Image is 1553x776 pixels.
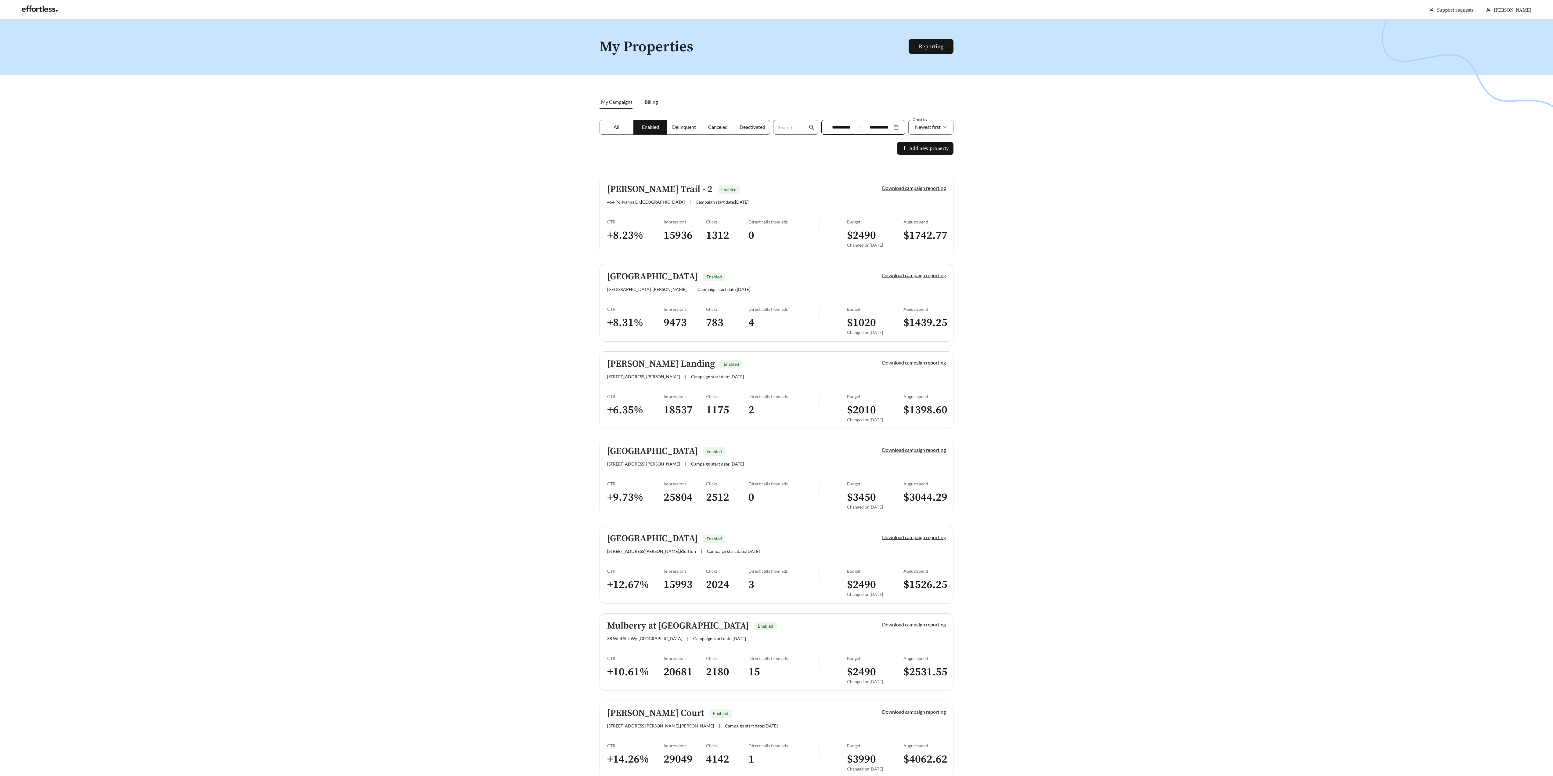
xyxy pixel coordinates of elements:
span: Newest first [915,124,941,130]
h3: + 14.26 % [607,752,664,766]
span: Enabled [724,361,739,367]
h3: 2512 [706,491,748,504]
span: Campaign start date: [DATE] [693,636,746,641]
div: Impressions [664,219,706,224]
span: | [691,287,693,292]
h3: $ 2010 [847,403,903,417]
div: Clicks [706,656,748,661]
h5: [GEOGRAPHIC_DATA] [607,534,698,544]
div: Budget [847,394,903,399]
h1: My Properties [600,39,909,55]
span: Enabled [721,187,737,192]
div: Changed on [DATE] [847,766,903,771]
div: Impressions [664,568,706,574]
span: Enabled [707,274,722,279]
div: CTR [607,656,664,661]
span: to [858,125,863,130]
h3: 9473 [664,316,706,330]
h3: 4 [748,316,819,330]
span: [STREET_ADDRESS] , [PERSON_NAME] [607,374,680,379]
div: Budget [847,656,903,661]
div: Budget [847,481,903,486]
div: Budget [847,743,903,748]
h5: Mulberry at [GEOGRAPHIC_DATA] [607,621,749,631]
h3: + 10.61 % [607,665,664,679]
h3: 15993 [664,578,706,592]
div: Budget [847,306,903,312]
a: Download campaign reporting [882,447,946,453]
span: [GEOGRAPHIC_DATA]. , [PERSON_NAME] [607,287,686,292]
span: Delinquent [672,124,696,130]
h3: $ 4062.62 [903,752,946,766]
span: Campaign start date: [DATE] [691,374,744,379]
h3: 3 [748,578,819,592]
a: Download campaign reporting [882,622,946,627]
span: Campaign start date: [DATE] [707,549,760,554]
span: Canceled [708,124,728,130]
h3: $ 2490 [847,578,903,592]
div: August spend [903,656,946,661]
div: August spend [903,394,946,399]
span: Campaign start date: [DATE] [697,287,750,292]
span: search [809,125,814,130]
div: August spend [903,481,946,486]
div: Direct calls from ads [748,306,819,312]
div: Changed on [DATE] [847,592,903,597]
div: Clicks [706,568,748,574]
span: Enabled [713,711,728,716]
button: Reporting [909,39,953,54]
h3: + 9.73 % [607,491,664,504]
h3: 15 [748,665,819,679]
div: Impressions [664,743,706,748]
h3: 4142 [706,752,748,766]
span: Campaign start date: [DATE] [725,723,778,728]
a: Support requests [1437,7,1474,13]
span: [STREET_ADDRESS] , [PERSON_NAME] [607,461,680,466]
span: Enabled [707,536,722,541]
div: Changed on [DATE] [847,330,903,335]
h3: 1312 [706,229,748,242]
div: Impressions [664,306,706,312]
span: All [614,124,619,130]
span: | [701,549,702,554]
div: Direct calls from ads [748,568,819,574]
h3: $ 1398.60 [903,403,946,417]
h3: $ 2490 [847,229,903,242]
span: Enabled [642,124,659,130]
div: Clicks [706,394,748,399]
span: | [685,374,686,379]
h5: [PERSON_NAME] Court [607,708,704,718]
div: Direct calls from ads [748,394,819,399]
h3: 0 [748,229,819,242]
div: CTR [607,219,664,224]
div: Clicks [706,481,748,486]
h5: [PERSON_NAME] Landing [607,359,715,369]
div: CTR [607,394,664,399]
span: Deactivated [740,124,765,130]
a: [GEOGRAPHIC_DATA]Enabled[GEOGRAPHIC_DATA].,[PERSON_NAME]|Campaign start date:[DATE]Download campa... [600,264,953,342]
div: Clicks [706,306,748,312]
a: [GEOGRAPHIC_DATA]Enabled[STREET_ADDRESS][PERSON_NAME],Bluffton|Campaign start date:[DATE]Download... [600,526,953,604]
h3: $ 2531.55 [903,665,946,679]
div: Impressions [664,656,706,661]
div: August spend [903,306,946,312]
span: swap-right [858,125,863,130]
button: plusAdd new property [897,142,953,155]
div: CTR [607,568,664,574]
a: Download campaign reporting [882,534,946,540]
span: [PERSON_NAME] [1494,7,1531,13]
div: Direct calls from ads [748,219,819,224]
span: My Campaigns [601,99,632,105]
div: Impressions [664,394,706,399]
span: | [719,723,720,728]
span: Billing [645,99,658,105]
span: Add new property [909,145,949,152]
h3: 2 [748,403,819,417]
div: Changed on [DATE] [847,504,903,509]
span: [STREET_ADDRESS][PERSON_NAME] , [PERSON_NAME] [607,723,714,728]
